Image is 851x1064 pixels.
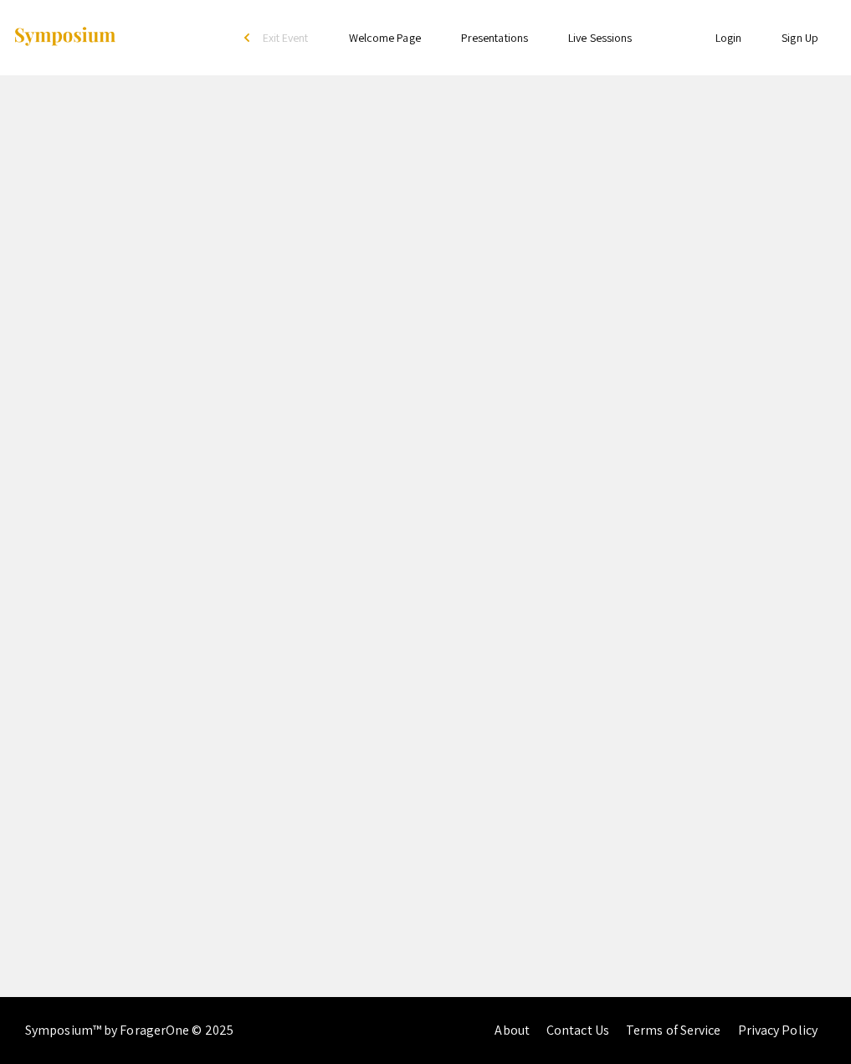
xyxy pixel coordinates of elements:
[263,30,309,45] span: Exit Event
[13,26,117,49] img: Symposium by ForagerOne
[244,33,254,43] div: arrow_back_ios
[568,30,632,45] a: Live Sessions
[782,30,818,45] a: Sign Up
[495,1021,530,1039] a: About
[25,997,233,1064] div: Symposium™ by ForagerOne © 2025
[349,30,421,45] a: Welcome Page
[546,1021,609,1039] a: Contact Us
[715,30,742,45] a: Login
[738,1021,818,1039] a: Privacy Policy
[461,30,528,45] a: Presentations
[626,1021,721,1039] a: Terms of Service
